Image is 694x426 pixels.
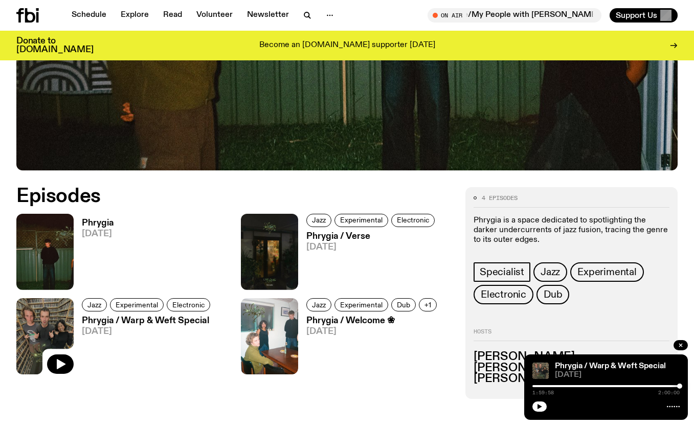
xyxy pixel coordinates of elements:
a: Experimental [110,298,164,311]
span: Experimental [340,216,383,224]
span: Experimental [577,266,637,278]
span: Experimental [116,301,158,308]
h3: Phrygia [82,219,114,228]
span: Support Us [616,11,657,20]
span: Jazz [312,301,326,308]
a: Phrygia / Warp & Weft Special [555,362,666,370]
a: Jazz [82,298,107,311]
h2: Hosts [474,329,669,341]
span: Jazz [312,216,326,224]
a: Volunteer [190,8,239,23]
p: Become an [DOMAIN_NAME] supporter [DATE] [259,41,435,50]
span: Dub [544,289,562,300]
span: Dub [397,301,410,308]
a: Dub [391,298,416,311]
span: [DATE] [555,371,680,379]
a: Explore [115,8,155,23]
h3: Phrygia / Warp & Weft Special [82,317,213,325]
a: Phrygia / Warp & Weft Special[DATE] [74,317,213,374]
span: [DATE] [82,230,114,238]
h3: [PERSON_NAME] [474,363,669,374]
span: [DATE] [306,327,440,336]
a: Phrygia / Verse[DATE] [298,232,438,290]
span: [DATE] [82,327,213,336]
span: Specialist [480,266,524,278]
a: Experimental [570,262,644,282]
h3: Phrygia / Welcome ❀ [306,317,440,325]
h3: [PERSON_NAME] [474,373,669,385]
h3: [PERSON_NAME] [474,351,669,363]
a: Electronic [391,214,435,227]
button: On AirMi Gente/My People with [PERSON_NAME] [428,8,601,23]
a: Schedule [65,8,113,23]
a: Jazz [306,298,331,311]
a: Phrygia / Welcome ❀[DATE] [298,317,440,374]
span: 2:00:00 [658,390,680,395]
h2: Episodes [16,187,453,206]
a: Read [157,8,188,23]
a: Dub [536,285,569,304]
span: Experimental [340,301,383,308]
a: Phrygia[DATE] [74,219,114,290]
span: 1:59:58 [532,390,554,395]
span: Jazz [87,301,101,308]
span: Electronic [172,301,205,308]
span: Electronic [397,216,429,224]
a: Jazz [533,262,567,282]
span: Tune in live [439,11,596,19]
h3: Phrygia / Verse [306,232,438,241]
a: Newsletter [241,8,295,23]
h3: Donate to [DOMAIN_NAME] [16,37,94,54]
a: Experimental [334,214,388,227]
a: Electronic [474,285,533,304]
button: Support Us [610,8,678,23]
button: +1 [419,298,437,311]
a: Experimental [334,298,388,311]
span: [DATE] [306,243,438,252]
img: A greeny-grainy film photo of Bela, John and Bindi at night. They are standing in a backyard on g... [16,214,74,290]
span: +1 [424,301,431,308]
span: Jazz [541,266,560,278]
span: Electronic [481,289,526,300]
a: Electronic [167,298,210,311]
a: Specialist [474,262,530,282]
p: Phrygia is a space dedicated to spotlighting the darker undercurrents of jazz fusion, tracing the... [474,216,669,245]
span: 4 episodes [482,195,518,201]
a: Jazz [306,214,331,227]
